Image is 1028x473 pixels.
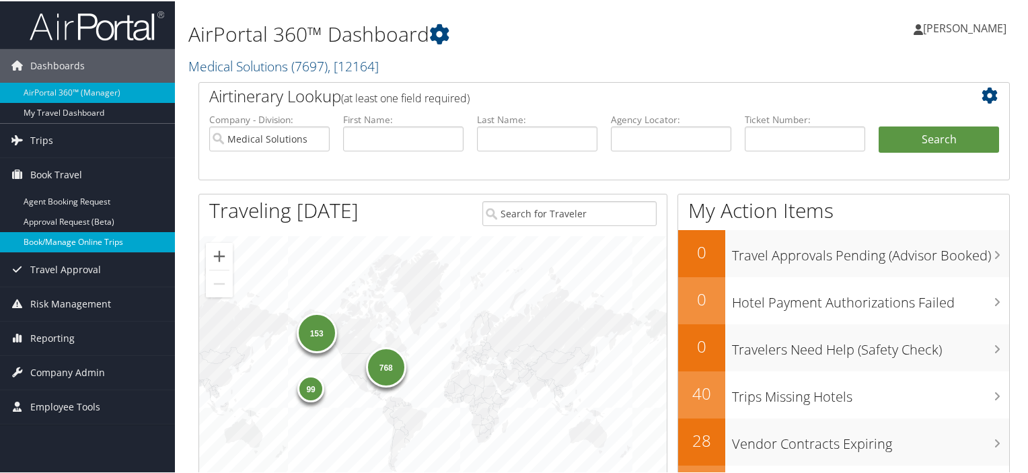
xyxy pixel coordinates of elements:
[30,122,53,156] span: Trips
[914,7,1020,47] a: [PERSON_NAME]
[732,379,1009,405] h3: Trips Missing Hotels
[611,112,731,125] label: Agency Locator:
[206,242,233,268] button: Zoom in
[678,276,1009,323] a: 0Hotel Payment Authorizations Failed
[296,312,336,352] div: 153
[30,252,101,285] span: Travel Approval
[291,56,328,74] span: ( 7697 )
[678,195,1009,223] h1: My Action Items
[732,332,1009,358] h3: Travelers Need Help (Safety Check)
[678,323,1009,370] a: 0Travelers Need Help (Safety Check)
[30,389,100,423] span: Employee Tools
[678,370,1009,417] a: 40Trips Missing Hotels
[30,355,105,388] span: Company Admin
[209,195,359,223] h1: Traveling [DATE]
[30,48,85,81] span: Dashboards
[188,56,379,74] a: Medical Solutions
[365,346,406,386] div: 768
[297,373,324,400] div: 99
[732,238,1009,264] h3: Travel Approvals Pending (Advisor Booked)
[209,83,932,106] h2: Airtinerary Lookup
[328,56,379,74] span: , [ 12164 ]
[30,286,111,320] span: Risk Management
[206,269,233,296] button: Zoom out
[30,320,75,354] span: Reporting
[923,20,1006,34] span: [PERSON_NAME]
[745,112,865,125] label: Ticket Number:
[678,287,725,310] h2: 0
[678,417,1009,464] a: 28Vendor Contracts Expiring
[678,334,725,357] h2: 0
[732,427,1009,452] h3: Vendor Contracts Expiring
[678,229,1009,276] a: 0Travel Approvals Pending (Advisor Booked)
[732,285,1009,311] h3: Hotel Payment Authorizations Failed
[482,200,657,225] input: Search for Traveler
[209,112,330,125] label: Company - Division:
[879,125,999,152] button: Search
[30,9,164,40] img: airportal-logo.png
[678,381,725,404] h2: 40
[188,19,743,47] h1: AirPortal 360™ Dashboard
[30,157,82,190] span: Book Travel
[678,240,725,262] h2: 0
[678,428,725,451] h2: 28
[341,89,470,104] span: (at least one field required)
[343,112,464,125] label: First Name:
[477,112,597,125] label: Last Name:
